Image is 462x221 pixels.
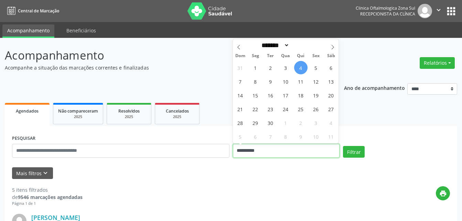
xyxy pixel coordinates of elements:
p: Ano de acompanhamento [344,83,405,92]
span: Setembro 7, 2025 [234,75,247,88]
button: print [436,186,450,200]
span: Outubro 1, 2025 [279,116,292,129]
select: Month [259,42,290,49]
span: Setembro 26, 2025 [309,102,323,116]
strong: 9546 marcações agendadas [18,194,83,200]
span: Qui [293,54,308,58]
div: 5 itens filtrados [12,186,83,193]
span: Outubro 6, 2025 [249,130,262,143]
i: keyboard_arrow_down [42,169,49,177]
span: Setembro 30, 2025 [264,116,277,129]
span: Setembro 15, 2025 [249,88,262,102]
span: Setembro 24, 2025 [279,102,292,116]
div: Clinica Oftalmologica Zona Sul [356,5,415,11]
div: Página 1 de 1 [12,201,83,207]
span: Outubro 2, 2025 [294,116,308,129]
span: Sáb [323,54,339,58]
button: apps [445,5,457,17]
span: Setembro 19, 2025 [309,88,323,102]
span: Setembro 1, 2025 [249,61,262,74]
span: Setembro 8, 2025 [249,75,262,88]
span: Setembro 21, 2025 [234,102,247,116]
span: Resolvidos [118,108,140,114]
span: Setembro 27, 2025 [324,102,338,116]
span: Setembro 6, 2025 [324,61,338,74]
span: Central de Marcação [18,8,59,14]
span: Setembro 20, 2025 [324,88,338,102]
i:  [435,6,442,14]
span: Setembro 10, 2025 [279,75,292,88]
span: Outubro 8, 2025 [279,130,292,143]
span: Setembro 28, 2025 [234,116,247,129]
span: Setembro 4, 2025 [294,61,308,74]
span: Sex [308,54,323,58]
span: Setembro 23, 2025 [264,102,277,116]
div: 2025 [112,114,146,119]
input: Year [289,42,312,49]
span: Cancelados [166,108,189,114]
span: Outubro 11, 2025 [324,130,338,143]
div: 2025 [160,114,194,119]
p: Acompanhe a situação das marcações correntes e finalizadas [5,64,322,71]
span: Outubro 10, 2025 [309,130,323,143]
span: Outubro 9, 2025 [294,130,308,143]
span: Dom [233,54,248,58]
div: 2025 [58,114,98,119]
a: Beneficiários [62,24,101,36]
span: Setembro 18, 2025 [294,88,308,102]
span: Setembro 5, 2025 [309,61,323,74]
img: img [418,4,432,18]
span: Setembro 14, 2025 [234,88,247,102]
span: Recepcionista da clínica [360,11,415,17]
span: Setembro 11, 2025 [294,75,308,88]
div: de [12,193,83,201]
span: Setembro 29, 2025 [249,116,262,129]
span: Setembro 12, 2025 [309,75,323,88]
span: Outubro 7, 2025 [264,130,277,143]
button:  [432,4,445,18]
span: Qua [278,54,293,58]
label: PESQUISAR [12,133,35,144]
span: Setembro 16, 2025 [264,88,277,102]
span: Setembro 25, 2025 [294,102,308,116]
button: Mais filtroskeyboard_arrow_down [12,167,53,179]
span: Setembro 3, 2025 [279,61,292,74]
button: Relatórios [420,57,455,69]
i: print [439,190,447,197]
span: Agendados [16,108,39,114]
span: Ter [263,54,278,58]
span: Setembro 22, 2025 [249,102,262,116]
span: Outubro 3, 2025 [309,116,323,129]
span: Agosto 31, 2025 [234,61,247,74]
a: Central de Marcação [5,5,59,17]
span: Setembro 17, 2025 [279,88,292,102]
span: Não compareceram [58,108,98,114]
span: Seg [248,54,263,58]
p: Acompanhamento [5,47,322,64]
a: Acompanhamento [2,24,54,38]
span: Setembro 13, 2025 [324,75,338,88]
span: Setembro 9, 2025 [264,75,277,88]
span: Outubro 4, 2025 [324,116,338,129]
button: Filtrar [343,146,365,158]
span: Outubro 5, 2025 [234,130,247,143]
span: Setembro 2, 2025 [264,61,277,74]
